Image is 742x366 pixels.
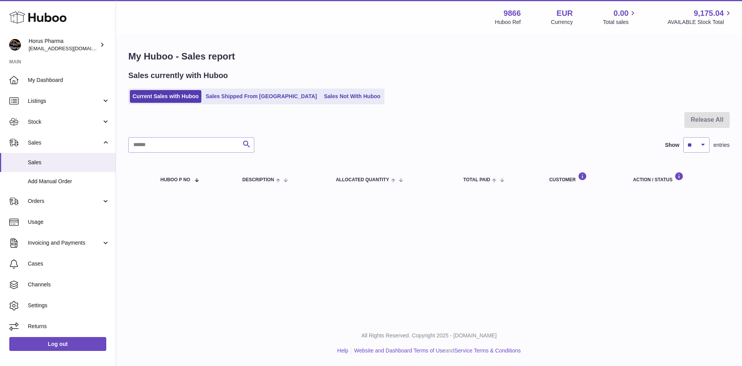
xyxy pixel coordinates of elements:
span: Stock [28,118,102,126]
a: Sales Shipped From [GEOGRAPHIC_DATA] [203,90,320,103]
strong: EUR [556,8,573,19]
div: Horus Pharma [29,37,98,52]
div: Action / Status [633,172,722,182]
span: Huboo P no [160,177,190,182]
a: 9,175.04 AVAILABLE Stock Total [667,8,733,26]
p: All Rights Reserved. Copyright 2025 - [DOMAIN_NAME] [122,332,736,339]
span: Sales [28,139,102,146]
h1: My Huboo - Sales report [128,50,730,63]
span: Total sales [603,19,637,26]
li: and [351,347,521,354]
a: Service Terms & Conditions [454,347,521,354]
div: Huboo Ref [495,19,521,26]
span: Usage [28,218,110,226]
span: ALLOCATED Quantity [336,177,389,182]
span: Settings [28,302,110,309]
label: Show [665,141,679,149]
span: Channels [28,281,110,288]
img: info@horus-pharma.nl [9,39,21,51]
span: Listings [28,97,102,105]
div: Currency [551,19,573,26]
span: Cases [28,260,110,267]
span: 9,175.04 [694,8,724,19]
h2: Sales currently with Huboo [128,70,228,81]
span: Description [242,177,274,182]
span: entries [713,141,730,149]
a: Website and Dashboard Terms of Use [354,347,445,354]
span: [EMAIL_ADDRESS][DOMAIN_NAME] [29,45,114,51]
a: 0.00 Total sales [603,8,637,26]
div: Customer [549,172,618,182]
span: Orders [28,197,102,205]
strong: 9866 [504,8,521,19]
a: Help [337,347,349,354]
span: 0.00 [614,8,629,19]
a: Sales Not With Huboo [321,90,383,103]
span: Sales [28,159,110,166]
a: Log out [9,337,106,351]
span: Invoicing and Payments [28,239,102,247]
a: Current Sales with Huboo [130,90,201,103]
span: AVAILABLE Stock Total [667,19,733,26]
span: Add Manual Order [28,178,110,185]
span: Returns [28,323,110,330]
span: My Dashboard [28,77,110,84]
span: Total paid [463,177,490,182]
